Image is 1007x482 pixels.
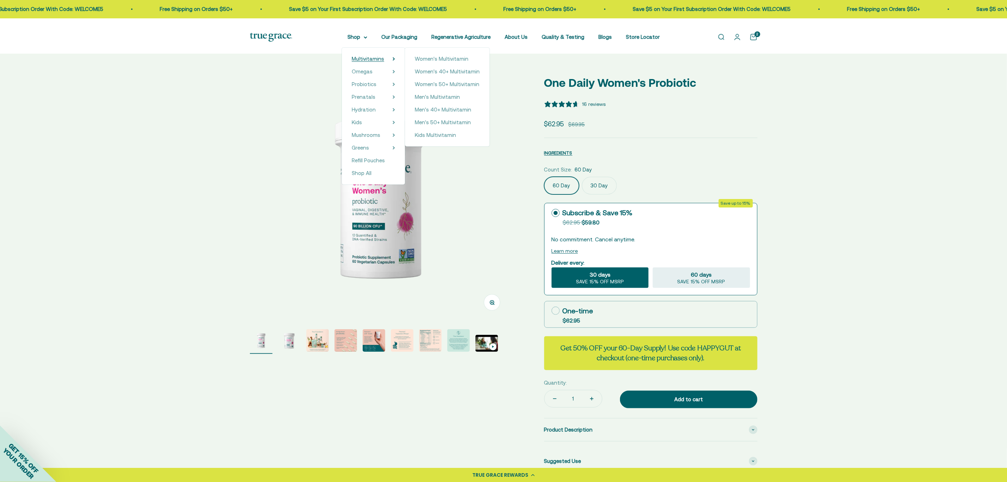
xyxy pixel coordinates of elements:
span: Product Description [544,426,593,434]
span: YOUR ORDER [1,447,35,481]
summary: Suggested Use [544,450,757,472]
summary: Kids [352,118,395,127]
span: Omegas [352,68,373,74]
span: Men's 40+ Multivitamin [415,107,471,113]
button: Decrease quantity [545,390,565,407]
legend: Count Size: [544,165,572,174]
a: Men's 50+ Multivitamin [415,118,480,127]
a: Free Shipping on Orders $50+ [847,6,920,12]
p: Save $5 on Your First Subscription Order With Code: WELCOME5 [289,5,447,13]
span: Refill Pouches [352,157,385,163]
summary: Prenatals [352,93,395,101]
summary: Omegas [352,67,395,76]
img: Daily Probiotic for Women's Vaginal, Digestive, and Immune Support* - 90 Billion CFU at time of m... [278,329,301,352]
button: Increase quantity [582,390,602,407]
span: Men's 50+ Multivitamin [415,119,471,125]
a: Refill Pouches [352,156,395,165]
img: Provide protection from stomach acid, allowing the probiotics to survive digestion and reach the ... [391,329,413,352]
span: Multivitamins [352,56,384,62]
a: Women's 40+ Multivitamin [415,67,480,76]
span: Prenatals [352,94,375,100]
span: Kids [352,119,362,125]
span: GET 15% OFF [7,442,40,475]
a: Kids Multivitamin [415,131,480,139]
a: Store Locator [626,34,660,40]
button: 4.94 stars, 16 ratings [544,100,606,108]
button: Go to item 3 [306,329,329,354]
a: Women's Multivitamin [415,55,480,63]
button: Go to item 8 [447,329,470,354]
img: Our probiotics undergo extensive third-party testing at Purity-IQ Inc., a global organization del... [419,329,442,352]
a: Probiotics [352,80,376,89]
a: Prenatals [352,93,375,101]
p: One Daily Women's Probiotic [544,74,757,92]
button: Go to item 5 [363,329,385,354]
a: Multivitamins [352,55,384,63]
a: Shop All [352,169,395,177]
label: Quantity: [544,379,567,387]
img: One Daily Women's Probiotic [257,74,503,321]
img: Protects the probiotic cultures from light, moisture, and oxygen, extending shelf life and ensuri... [363,329,385,352]
cart-count: 2 [755,31,760,37]
span: Greens [352,145,369,151]
span: Women's 40+ Multivitamin [415,68,480,74]
img: - 12 quantified and DNA-verified probiotic cultures to support vaginal, digestive, and immune hea... [334,329,357,352]
button: Go to item 1 [250,329,272,354]
a: Blogs [598,34,612,40]
span: Women's Multivitamin [415,56,468,62]
button: Go to item 4 [334,329,357,354]
a: Quality & Testing [542,34,584,40]
button: Go to item 6 [391,329,413,354]
button: Go to item 9 [475,335,498,354]
img: Every lot of True Grace supplements undergoes extensive third-party testing. Regulation says we d... [447,329,470,352]
summary: Shop [348,33,367,41]
compare-at-price: $69.95 [569,120,585,129]
span: Kids Multivitamin [415,132,456,138]
span: 60 Day [575,165,592,174]
a: Free Shipping on Orders $50+ [504,6,577,12]
span: Women's 50+ Multivitamin [415,81,479,87]
span: INGREDIENTS [544,150,572,156]
img: One Daily Women's Probiotic [250,329,272,352]
a: Women's 50+ Multivitamin [415,80,480,89]
a: Our Packaging [381,34,417,40]
p: Save $5 on Your First Subscription Order With Code: WELCOME5 [633,5,791,13]
a: About Us [505,34,528,40]
span: Suggested Use [544,457,581,465]
button: Go to item 7 [419,329,442,354]
button: INGREDIENTS [544,149,572,157]
a: Men's 40+ Multivitamin [415,106,480,114]
a: Omegas [352,67,373,76]
div: Add to cart [634,395,743,404]
sale-price: $62.95 [544,119,564,129]
summary: Probiotics [352,80,395,89]
a: Free Shipping on Orders $50+ [160,6,233,12]
span: Mushrooms [352,132,380,138]
a: Regenerative Agriculture [431,34,491,40]
summary: Hydration [352,106,395,114]
span: Men's Multivitamin [415,94,460,100]
div: 16 reviews [582,100,606,108]
button: Go to item 2 [278,329,301,354]
summary: Greens [352,144,395,152]
summary: Product Description [544,418,757,441]
div: TRUE GRACE REWARDS [473,471,529,479]
span: Hydration [352,107,376,113]
strong: Get 50% OFF your 60-Day Supply! Use code HAPPYGUT at checkout (one-time purchases only). [560,343,741,363]
span: Shop All [352,170,372,176]
summary: Multivitamins [352,55,395,63]
a: Men's Multivitamin [415,93,480,101]
span: Probiotics [352,81,376,87]
a: Greens [352,144,369,152]
summary: Mushrooms [352,131,395,139]
button: Add to cart [620,391,757,408]
a: Mushrooms [352,131,380,139]
a: Kids [352,118,362,127]
a: Hydration [352,106,376,114]
img: Our full product line provides a robust and comprehensive offering for a true foundation of healt... [306,329,329,352]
